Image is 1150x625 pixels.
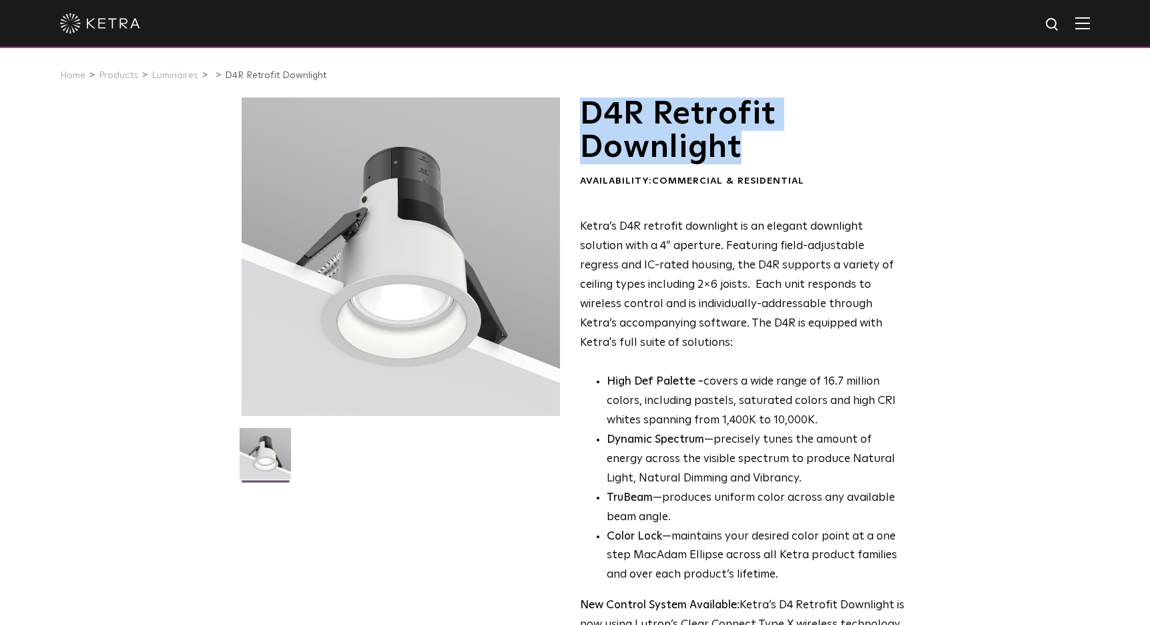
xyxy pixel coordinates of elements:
[607,492,653,503] strong: TruBeam
[240,428,291,489] img: D4R Retrofit Downlight
[60,13,140,33] img: ketra-logo-2019-white
[580,175,905,188] div: Availability:
[607,489,905,528] li: —produces uniform color across any available beam angle.
[607,531,662,542] strong: Color Lock
[1045,17,1061,33] img: search icon
[60,71,85,80] a: Home
[580,218,905,353] p: Ketra’s D4R retrofit downlight is an elegant downlight solution with a 4” aperture. Featuring fie...
[607,431,905,489] li: —precisely tunes the amount of energy across the visible spectrum to produce Natural Light, Natur...
[607,434,704,445] strong: Dynamic Spectrum
[152,71,198,80] a: Luminaires
[652,176,804,186] span: Commercial & Residential
[580,600,740,611] strong: New Control System Available:
[607,528,905,586] li: —maintains your desired color point at a one step MacAdam Ellipse across all Ketra product famili...
[1075,17,1090,29] img: Hamburger%20Nav.svg
[607,373,905,431] p: covers a wide range of 16.7 million colors, including pastels, saturated colors and high CRI whit...
[580,97,905,165] h1: D4R Retrofit Downlight
[225,71,326,80] a: D4R Retrofit Downlight
[99,71,138,80] a: Products
[607,376,703,387] strong: High Def Palette -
